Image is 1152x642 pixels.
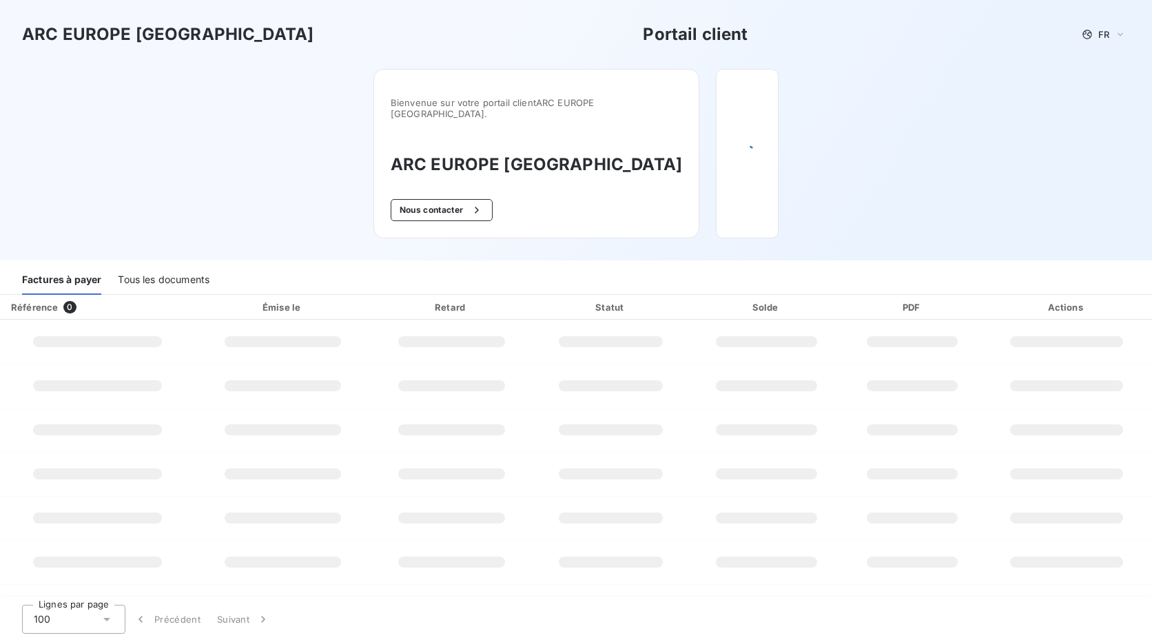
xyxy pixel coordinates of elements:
div: Factures à payer [22,266,101,295]
div: Retard [373,300,529,314]
div: Tous les documents [118,266,209,295]
div: PDF [846,300,978,314]
div: Solde [692,300,841,314]
button: Précédent [125,605,209,634]
span: Bienvenue sur votre portail client ARC EUROPE [GEOGRAPHIC_DATA] . [391,97,682,119]
div: Émise le [198,300,368,314]
button: Nous contacter [391,199,493,221]
h3: ARC EUROPE [GEOGRAPHIC_DATA] [22,22,313,47]
span: FR [1098,29,1109,40]
span: 100 [34,612,50,626]
div: Référence [11,302,58,313]
button: Suivant [209,605,278,634]
span: 0 [63,301,76,313]
div: Actions [985,300,1149,314]
h3: ARC EUROPE [GEOGRAPHIC_DATA] [391,152,682,177]
div: Statut [535,300,687,314]
h3: Portail client [643,22,748,47]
